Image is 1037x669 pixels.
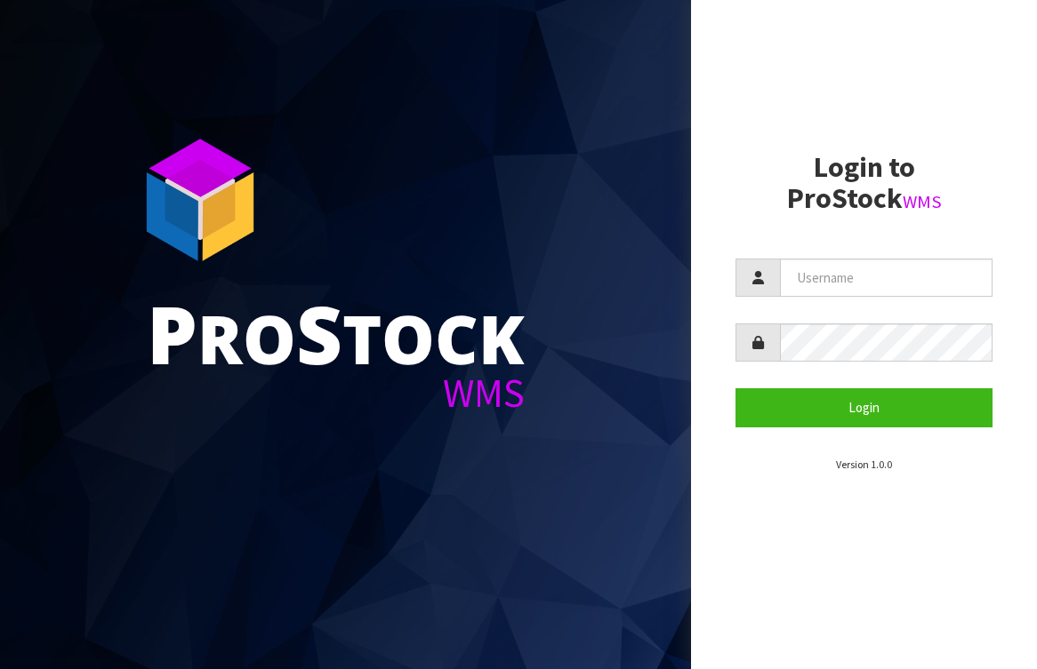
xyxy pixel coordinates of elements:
[736,388,993,426] button: Login
[147,373,525,413] div: WMS
[736,152,993,214] h2: Login to ProStock
[147,293,525,373] div: ro tock
[836,458,892,471] small: Version 1.0.0
[296,279,342,387] span: S
[147,279,197,387] span: P
[133,133,267,267] img: ProStock Cube
[780,259,993,297] input: Username
[903,190,942,213] small: WMS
